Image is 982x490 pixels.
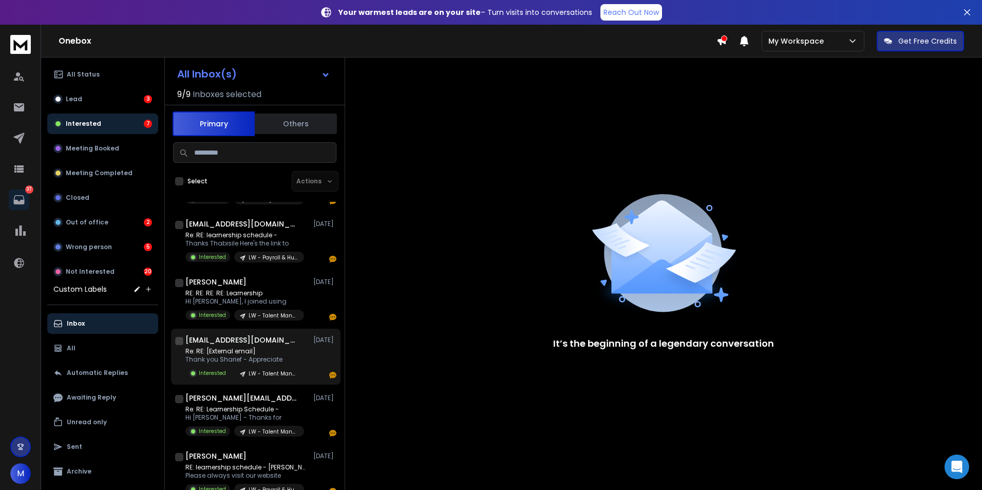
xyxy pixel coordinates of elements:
[199,311,226,319] p: Interested
[47,461,158,482] button: Archive
[898,36,957,46] p: Get Free Credits
[66,243,112,251] p: Wrong person
[945,455,969,479] div: Open Intercom Messenger
[177,69,237,79] h1: All Inbox(s)
[67,393,116,402] p: Awaiting Reply
[47,89,158,109] button: Lead3
[47,237,158,257] button: Wrong person5
[67,70,100,79] p: All Status
[10,463,31,484] button: M
[47,114,158,134] button: Interested7
[600,4,662,21] a: Reach Out Now
[47,363,158,383] button: Automatic Replies
[877,31,964,51] button: Get Free Credits
[66,169,133,177] p: Meeting Completed
[67,418,107,426] p: Unread only
[768,36,828,46] p: My Workspace
[67,369,128,377] p: Automatic Replies
[249,428,298,436] p: LW - Talent Managers
[185,347,304,355] p: Re: RE: [External email]
[47,412,158,432] button: Unread only
[603,7,659,17] p: Reach Out Now
[67,467,91,476] p: Archive
[177,88,191,101] span: 9 / 9
[185,239,304,248] p: Thanks Thabisile Here's the link to
[193,88,261,101] h3: Inboxes selected
[313,278,336,286] p: [DATE]
[199,253,226,261] p: Interested
[199,369,226,377] p: Interested
[338,7,592,17] p: – Turn visits into conversations
[313,336,336,344] p: [DATE]
[185,231,304,239] p: Re: RE: learnership schedule -
[185,463,309,472] p: RE: learnership schedule - [PERSON_NAME]
[313,394,336,402] p: [DATE]
[67,319,85,328] p: Inbox
[67,344,75,352] p: All
[25,185,33,194] p: 37
[185,219,298,229] h1: [EMAIL_ADDRESS][DOMAIN_NAME] +1
[249,254,298,261] p: LW - Payroll & Human Resources
[185,472,309,480] p: Please always visit our website
[185,335,298,345] h1: [EMAIL_ADDRESS][DOMAIN_NAME] +1
[66,268,115,276] p: Not Interested
[47,138,158,159] button: Meeting Booked
[313,220,336,228] p: [DATE]
[47,64,158,85] button: All Status
[185,393,298,403] h1: [PERSON_NAME][EMAIL_ADDRESS][DOMAIN_NAME]
[47,387,158,408] button: Awaiting Reply
[199,427,226,435] p: Interested
[185,355,304,364] p: Thank you Sharief - Appreciate
[53,284,107,294] h3: Custom Labels
[144,95,152,103] div: 3
[255,112,337,135] button: Others
[47,261,158,282] button: Not Interested20
[173,111,255,136] button: Primary
[47,163,158,183] button: Meeting Completed
[144,268,152,276] div: 20
[185,289,304,297] p: RE: RE: RE: RE: Learnership
[47,437,158,457] button: Sent
[144,218,152,227] div: 2
[67,443,82,451] p: Sent
[313,452,336,460] p: [DATE]
[9,190,29,210] a: 37
[10,35,31,54] img: logo
[66,95,82,103] p: Lead
[185,451,247,461] h1: [PERSON_NAME]
[144,120,152,128] div: 7
[185,297,304,306] p: HI [PERSON_NAME], I joined using
[187,177,207,185] label: Select
[47,187,158,208] button: Closed
[185,277,247,287] h1: [PERSON_NAME]
[59,35,716,47] h1: Onebox
[47,338,158,359] button: All
[249,312,298,319] p: LW - Talent Managers
[47,212,158,233] button: Out of office2
[66,144,119,153] p: Meeting Booked
[249,370,298,378] p: LW - Talent Managers
[553,336,774,351] p: It’s the beginning of a legendary conversation
[169,64,338,84] button: All Inbox(s)
[144,243,152,251] div: 5
[185,405,304,413] p: Re: RE: Learnership Schedule -
[66,218,108,227] p: Out of office
[66,120,101,128] p: Interested
[185,413,304,422] p: Hi [PERSON_NAME] - Thanks for
[47,313,158,334] button: Inbox
[338,7,481,17] strong: Your warmest leads are on your site
[66,194,89,202] p: Closed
